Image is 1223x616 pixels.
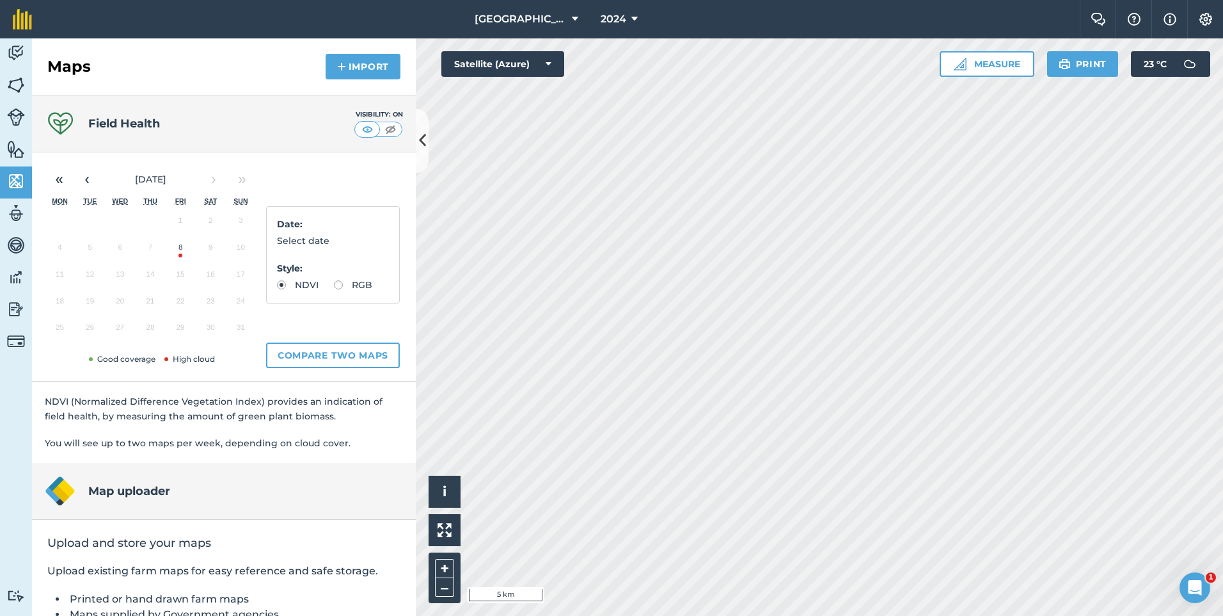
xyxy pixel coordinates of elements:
[166,264,196,291] button: 15 August 2025
[196,317,226,344] button: 30 August 2025
[7,332,25,350] img: svg+xml;base64,PD94bWwgdmVyc2lvbj0iMS4wIiBlbmNvZGluZz0idXRmLTgiPz4KPCEtLSBHZW5lcmF0b3I6IEFkb2JlIE...
[196,237,226,264] button: 9 August 2025
[166,317,196,344] button: 29 August 2025
[196,264,226,291] button: 16 August 2025
[337,59,346,74] img: svg+xml;base64,PHN2ZyB4bWxucz0iaHR0cDovL3d3dy53My5vcmcvMjAwMC9zdmciIHdpZHRoPSIxNCIgaGVpZ2h0PSIyNC...
[277,218,303,230] strong: Date :
[7,76,25,95] img: svg+xml;base64,PHN2ZyB4bWxucz0iaHR0cDovL3d3dy53My5vcmcvMjAwMC9zdmciIHdpZHRoPSI1NiIgaGVpZ2h0PSI2MC...
[359,123,375,136] img: svg+xml;base64,PHN2ZyB4bWxucz0iaHR0cDovL3d3dy53My5vcmcvMjAwMC9zdmciIHdpZHRoPSI1MCIgaGVpZ2h0PSI0MC...
[135,264,165,291] button: 14 August 2025
[7,108,25,126] img: svg+xml;base64,PD94bWwgdmVyc2lvbj0iMS4wIiBlbmNvZGluZz0idXRmLTgiPz4KPCEtLSBHZW5lcmF0b3I6IEFkb2JlIE...
[52,197,68,205] abbr: Monday
[7,590,25,602] img: svg+xml;base64,PD94bWwgdmVyc2lvbj0iMS4wIiBlbmNvZGluZz0idXRmLTgiPz4KPCEtLSBHZW5lcmF0b3I6IEFkb2JlIE...
[226,317,256,344] button: 31 August 2025
[13,9,32,29] img: fieldmargin Logo
[1131,51,1210,77] button: 23 °C
[940,51,1034,77] button: Measure
[438,523,452,537] img: Four arrows, one pointing top left, one top right, one bottom right and the last bottom left
[45,476,75,507] img: Map uploader logo
[1164,12,1176,27] img: svg+xml;base64,PHN2ZyB4bWxucz0iaHR0cDovL3d3dy53My5vcmcvMjAwMC9zdmciIHdpZHRoPSIxNyIgaGVpZ2h0PSIxNy...
[166,291,196,318] button: 22 August 2025
[1091,13,1106,26] img: Two speech bubbles overlapping with the left bubble in the forefront
[105,291,135,318] button: 20 August 2025
[7,300,25,319] img: svg+xml;base64,PD94bWwgdmVyc2lvbj0iMS4wIiBlbmNvZGluZz0idXRmLTgiPz4KPCEtLSBHZW5lcmF0b3I6IEFkb2JlIE...
[1144,51,1167,77] span: 23 ° C
[135,174,166,185] span: [DATE]
[334,280,372,289] label: RGB
[45,394,403,423] p: NDVI (Normalized Difference Vegetation Index) provides an indication of field health, by measurin...
[226,237,256,264] button: 10 August 2025
[88,482,170,500] h4: Map uploader
[200,165,228,193] button: ›
[196,291,226,318] button: 23 August 2025
[73,165,101,193] button: ‹
[277,234,389,248] p: Select date
[86,354,155,364] span: Good coverage
[175,197,186,205] abbr: Friday
[1047,51,1119,77] button: Print
[135,317,165,344] button: 28 August 2025
[435,578,454,597] button: –
[7,172,25,191] img: svg+xml;base64,PHN2ZyB4bWxucz0iaHR0cDovL3d3dy53My5vcmcvMjAwMC9zdmciIHdpZHRoPSI1NiIgaGVpZ2h0PSI2MC...
[204,197,217,205] abbr: Saturday
[383,123,398,136] img: svg+xml;base64,PHN2ZyB4bWxucz0iaHR0cDovL3d3dy53My5vcmcvMjAwMC9zdmciIHdpZHRoPSI1MCIgaGVpZ2h0PSI0MC...
[1180,572,1210,603] iframe: Intercom live chat
[1198,13,1213,26] img: A cog icon
[47,535,400,551] h2: Upload and store your maps
[105,317,135,344] button: 27 August 2025
[162,354,215,364] span: High cloud
[7,204,25,223] img: svg+xml;base64,PD94bWwgdmVyc2lvbj0iMS4wIiBlbmNvZGluZz0idXRmLTgiPz4KPCEtLSBHZW5lcmF0b3I6IEFkb2JlIE...
[105,237,135,264] button: 6 August 2025
[1177,51,1203,77] img: svg+xml;base64,PD94bWwgdmVyc2lvbj0iMS4wIiBlbmNvZGluZz0idXRmLTgiPz4KPCEtLSBHZW5lcmF0b3I6IEFkb2JlIE...
[266,343,400,368] button: Compare two maps
[7,44,25,63] img: svg+xml;base64,PD94bWwgdmVyc2lvbj0iMS4wIiBlbmNvZGluZz0idXRmLTgiPz4KPCEtLSBHZW5lcmF0b3I6IEFkb2JlIE...
[226,210,256,237] button: 3 August 2025
[83,197,97,205] abbr: Tuesday
[228,165,256,193] button: »
[435,559,454,578] button: +
[226,291,256,318] button: 24 August 2025
[47,56,91,77] h2: Maps
[954,58,967,70] img: Ruler icon
[226,264,256,291] button: 17 August 2025
[443,483,446,499] span: i
[135,237,165,264] button: 7 August 2025
[75,317,105,344] button: 26 August 2025
[326,54,400,79] button: Import
[1126,13,1142,26] img: A question mark icon
[7,268,25,287] img: svg+xml;base64,PD94bWwgdmVyc2lvbj0iMS4wIiBlbmNvZGluZz0idXRmLTgiPz4KPCEtLSBHZW5lcmF0b3I6IEFkb2JlIE...
[166,237,196,264] button: 8 August 2025
[75,264,105,291] button: 12 August 2025
[45,436,403,450] p: You will see up to two maps per week, depending on cloud cover.
[45,317,75,344] button: 25 August 2025
[45,264,75,291] button: 11 August 2025
[7,236,25,255] img: svg+xml;base64,PD94bWwgdmVyc2lvbj0iMS4wIiBlbmNvZGluZz0idXRmLTgiPz4KPCEtLSBHZW5lcmF0b3I6IEFkb2JlIE...
[1206,572,1216,583] span: 1
[233,197,248,205] abbr: Sunday
[47,563,400,579] p: Upload existing farm maps for easy reference and safe storage.
[354,109,403,120] div: Visibility: On
[7,140,25,159] img: svg+xml;base64,PHN2ZyB4bWxucz0iaHR0cDovL3d3dy53My5vcmcvMjAwMC9zdmciIHdpZHRoPSI1NiIgaGVpZ2h0PSI2MC...
[277,263,303,274] strong: Style :
[475,12,567,27] span: [GEOGRAPHIC_DATA][PERSON_NAME]
[45,165,73,193] button: «
[105,264,135,291] button: 13 August 2025
[1059,56,1071,72] img: svg+xml;base64,PHN2ZyB4bWxucz0iaHR0cDovL3d3dy53My5vcmcvMjAwMC9zdmciIHdpZHRoPSIxOSIgaGVpZ2h0PSIyNC...
[75,291,105,318] button: 19 August 2025
[135,291,165,318] button: 21 August 2025
[277,280,319,289] label: NDVI
[441,51,564,77] button: Satellite (Azure)
[143,197,157,205] abbr: Thursday
[166,210,196,237] button: 1 August 2025
[196,210,226,237] button: 2 August 2025
[75,237,105,264] button: 5 August 2025
[113,197,129,205] abbr: Wednesday
[45,291,75,318] button: 18 August 2025
[101,165,200,193] button: [DATE]
[88,115,160,133] h4: Field Health
[429,476,461,508] button: i
[601,12,626,27] span: 2024
[67,592,400,607] li: Printed or hand drawn farm maps
[45,237,75,264] button: 4 August 2025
